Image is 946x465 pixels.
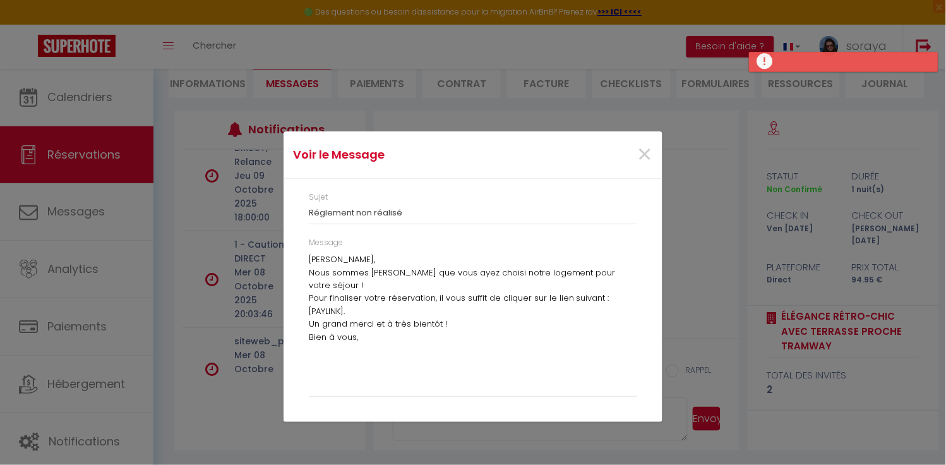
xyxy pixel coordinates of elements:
[293,146,527,164] h4: Voir le Message
[309,237,343,249] label: Message
[309,292,637,318] p: Pour finaliser votre réservation, il vous suffit de cliquer sur le lien suivant : [PAYLINK].
[309,267,637,293] p: Nous sommes [PERSON_NAME] que vous ayez choisi notre logement pour votre séjour !
[309,318,637,330] p: Un grand merci et à très bientôt !
[309,208,637,218] h3: Réglement non réalisé
[637,142,653,169] button: Close
[309,331,637,344] p: Bien à vous,
[309,191,328,203] label: Sujet
[637,136,653,174] span: ×
[309,253,637,266] p: [PERSON_NAME],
